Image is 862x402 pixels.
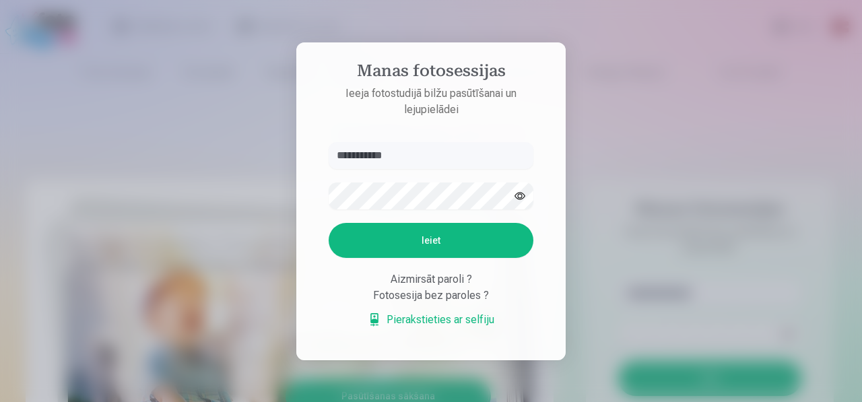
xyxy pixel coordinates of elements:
[329,288,533,304] div: Fotosesija bez paroles ?
[368,312,494,328] a: Pierakstieties ar selfiju
[329,223,533,258] button: Ieiet
[315,86,547,118] p: Ieeja fotostudijā bilžu pasūtīšanai un lejupielādei
[329,271,533,288] div: Aizmirsāt paroli ?
[315,61,547,86] h4: Manas fotosessijas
